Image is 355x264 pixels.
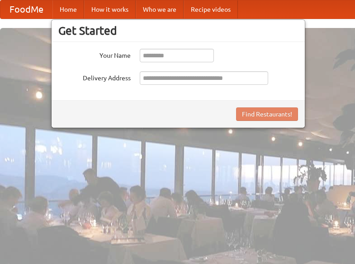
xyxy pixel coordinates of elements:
[84,0,136,19] a: How it works
[58,71,131,83] label: Delivery Address
[58,49,131,60] label: Your Name
[136,0,184,19] a: Who we are
[58,24,298,37] h3: Get Started
[0,0,52,19] a: FoodMe
[236,107,298,121] button: Find Restaurants!
[184,0,238,19] a: Recipe videos
[52,0,84,19] a: Home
